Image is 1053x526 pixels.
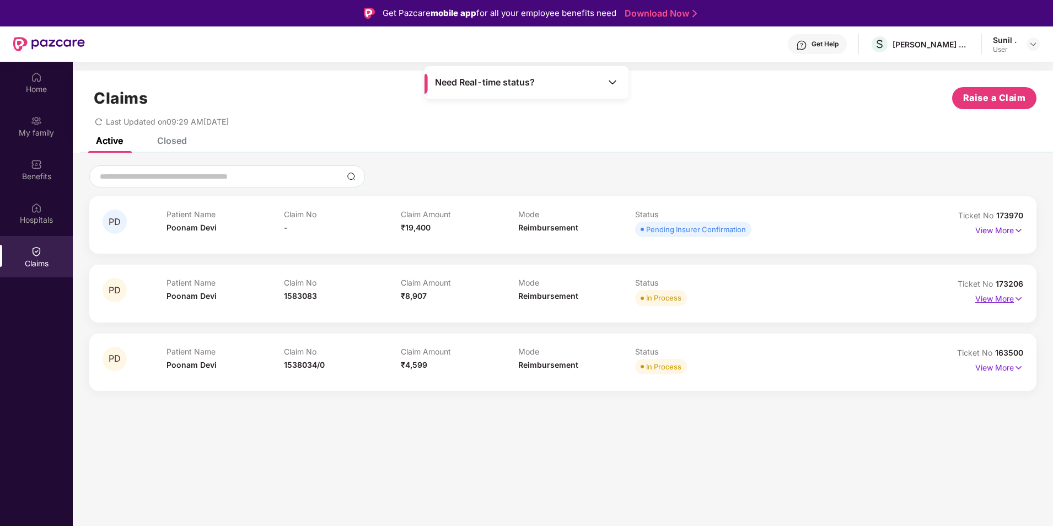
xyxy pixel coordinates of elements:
[646,292,681,303] div: In Process
[166,347,284,356] p: Patient Name
[635,210,753,219] p: Status
[995,348,1023,357] span: 163500
[952,87,1036,109] button: Raise a Claim
[31,159,42,170] img: svg+xml;base64,PHN2ZyBpZD0iQmVuZWZpdHMiIHhtbG5zPSJodHRwOi8vd3d3LnczLm9yZy8yMDAwL3N2ZyIgd2lkdGg9Ij...
[1014,224,1023,237] img: svg+xml;base64,PHN2ZyB4bWxucz0iaHR0cDovL3d3dy53My5vcmcvMjAwMC9zdmciIHdpZHRoPSIxNyIgaGVpZ2h0PSIxNy...
[401,210,518,219] p: Claim Amount
[993,45,1017,54] div: User
[975,290,1023,305] p: View More
[518,291,578,300] span: Reimbursement
[625,8,694,19] a: Download Now
[166,278,284,287] p: Patient Name
[347,172,356,181] img: svg+xml;base64,PHN2ZyBpZD0iU2VhcmNoLTMyeDMyIiB4bWxucz0iaHR0cDovL3d3dy53My5vcmcvMjAwMC9zdmciIHdpZH...
[401,223,431,232] span: ₹19,400
[95,117,103,126] span: redo
[166,223,217,232] span: Poonam Devi
[284,210,401,219] p: Claim No
[401,347,518,356] p: Claim Amount
[893,39,970,50] div: [PERSON_NAME] CONSULTANTS P LTD
[284,278,401,287] p: Claim No
[431,8,476,18] strong: mobile app
[996,211,1023,220] span: 173970
[31,246,42,257] img: svg+xml;base64,PHN2ZyBpZD0iQ2xhaW0iIHhtbG5zPSJodHRwOi8vd3d3LnczLm9yZy8yMDAwL3N2ZyIgd2lkdGg9IjIwIi...
[518,278,636,287] p: Mode
[109,217,121,227] span: PD
[31,115,42,126] img: svg+xml;base64,PHN2ZyB3aWR0aD0iMjAiIGhlaWdodD0iMjAiIHZpZXdCb3g9IjAgMCAyMCAyMCIgZmlsbD0ibm9uZSIgeG...
[284,347,401,356] p: Claim No
[1029,40,1038,49] img: svg+xml;base64,PHN2ZyBpZD0iRHJvcGRvd24tMzJ4MzIiIHhtbG5zPSJodHRwOi8vd3d3LnczLm9yZy8yMDAwL3N2ZyIgd2...
[958,279,996,288] span: Ticket No
[996,279,1023,288] span: 173206
[166,291,217,300] span: Poonam Devi
[364,8,375,19] img: Logo
[518,210,636,219] p: Mode
[157,135,187,146] div: Closed
[401,291,427,300] span: ₹8,907
[284,360,325,369] span: 1538034/0
[646,224,746,235] div: Pending Insurer Confirmation
[109,286,121,295] span: PD
[635,278,753,287] p: Status
[975,359,1023,374] p: View More
[96,135,123,146] div: Active
[435,77,535,88] span: Need Real-time status?
[401,278,518,287] p: Claim Amount
[518,223,578,232] span: Reimbursement
[692,8,697,19] img: Stroke
[518,347,636,356] p: Mode
[646,361,681,372] div: In Process
[401,360,427,369] span: ₹4,599
[518,360,578,369] span: Reimbursement
[284,291,317,300] span: 1583083
[812,40,839,49] div: Get Help
[876,37,883,51] span: S
[109,354,121,363] span: PD
[166,360,217,369] span: Poonam Devi
[1014,362,1023,374] img: svg+xml;base64,PHN2ZyB4bWxucz0iaHR0cDovL3d3dy53My5vcmcvMjAwMC9zdmciIHdpZHRoPSIxNyIgaGVpZ2h0PSIxNy...
[94,89,148,108] h1: Claims
[607,77,618,88] img: Toggle Icon
[963,91,1026,105] span: Raise a Claim
[958,211,996,220] span: Ticket No
[284,223,288,232] span: -
[796,40,807,51] img: svg+xml;base64,PHN2ZyBpZD0iSGVscC0zMngzMiIgeG1sbnM9Imh0dHA6Ly93d3cudzMub3JnLzIwMDAvc3ZnIiB3aWR0aD...
[635,347,753,356] p: Status
[13,37,85,51] img: New Pazcare Logo
[993,35,1017,45] div: Sunil .
[383,7,616,20] div: Get Pazcare for all your employee benefits need
[1014,293,1023,305] img: svg+xml;base64,PHN2ZyB4bWxucz0iaHR0cDovL3d3dy53My5vcmcvMjAwMC9zdmciIHdpZHRoPSIxNyIgaGVpZ2h0PSIxNy...
[957,348,995,357] span: Ticket No
[166,210,284,219] p: Patient Name
[975,222,1023,237] p: View More
[31,202,42,213] img: svg+xml;base64,PHN2ZyBpZD0iSG9zcGl0YWxzIiB4bWxucz0iaHR0cDovL3d3dy53My5vcmcvMjAwMC9zdmciIHdpZHRoPS...
[106,117,229,126] span: Last Updated on 09:29 AM[DATE]
[31,72,42,83] img: svg+xml;base64,PHN2ZyBpZD0iSG9tZSIgeG1sbnM9Imh0dHA6Ly93d3cudzMub3JnLzIwMDAvc3ZnIiB3aWR0aD0iMjAiIG...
